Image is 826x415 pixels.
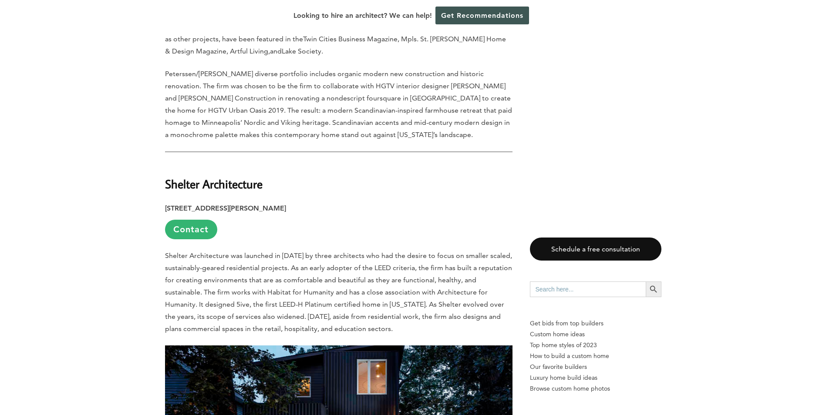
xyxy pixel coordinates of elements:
[165,204,286,212] strong: [STREET_ADDRESS][PERSON_NAME]
[530,238,661,261] a: Schedule a free consultation
[649,284,658,294] svg: Search
[530,329,661,340] a: Custom home ideas
[165,35,506,55] span: Twin Cities Business Magazine, Mpls. St. [PERSON_NAME] Home & Design Magazine, Artful Living,
[165,220,217,239] a: Contact
[165,176,263,191] strong: Shelter Architecture
[165,70,512,139] span: Peterssen/[PERSON_NAME] diverse portfolio includes organic modern new construction and historic r...
[321,47,323,55] span: .
[530,340,661,351] a: Top home styles of 2023
[270,47,282,55] span: and
[282,47,321,55] span: Lake Society
[530,281,646,297] input: Search here...
[530,318,661,329] p: Get bids from top builders
[165,251,512,333] span: Shelter Architecture was launched in [DATE] by three architects who had the desire to focus on sm...
[435,7,529,24] a: Get Recommendations
[530,372,661,383] a: Luxury home build ideas
[530,351,661,361] a: How to build a custom home
[530,361,661,372] a: Our favorite builders
[530,383,661,394] a: Browse custom home photos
